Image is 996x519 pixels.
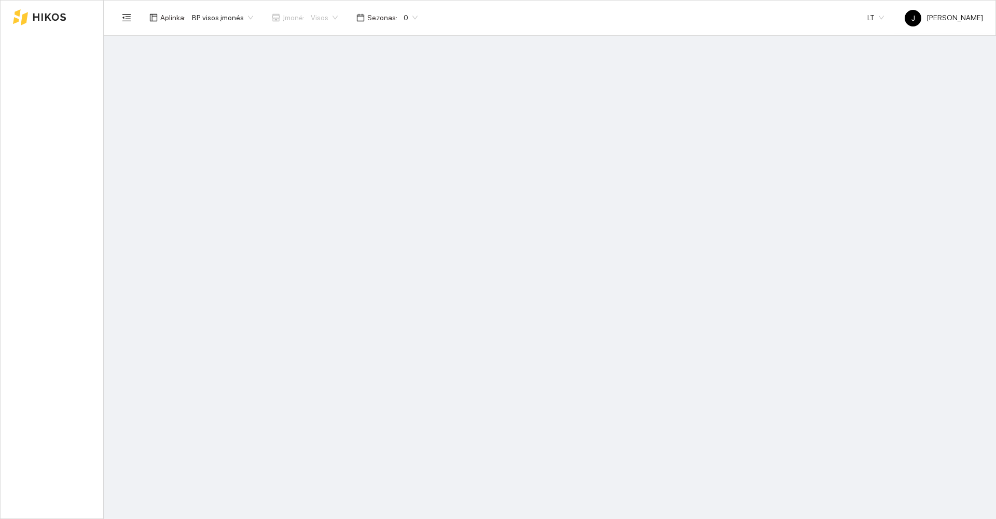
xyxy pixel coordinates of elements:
[356,13,365,22] span: calendar
[283,12,305,23] span: Įmonė :
[192,10,253,25] span: BP visos įmonės
[311,10,338,25] span: Visos
[911,10,915,26] span: J
[122,13,131,22] span: menu-fold
[116,7,137,28] button: menu-fold
[867,10,884,25] span: LT
[272,13,280,22] span: shop
[160,12,186,23] span: Aplinka :
[404,10,418,25] span: 0
[905,13,983,22] span: [PERSON_NAME]
[367,12,397,23] span: Sezonas :
[149,13,158,22] span: layout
